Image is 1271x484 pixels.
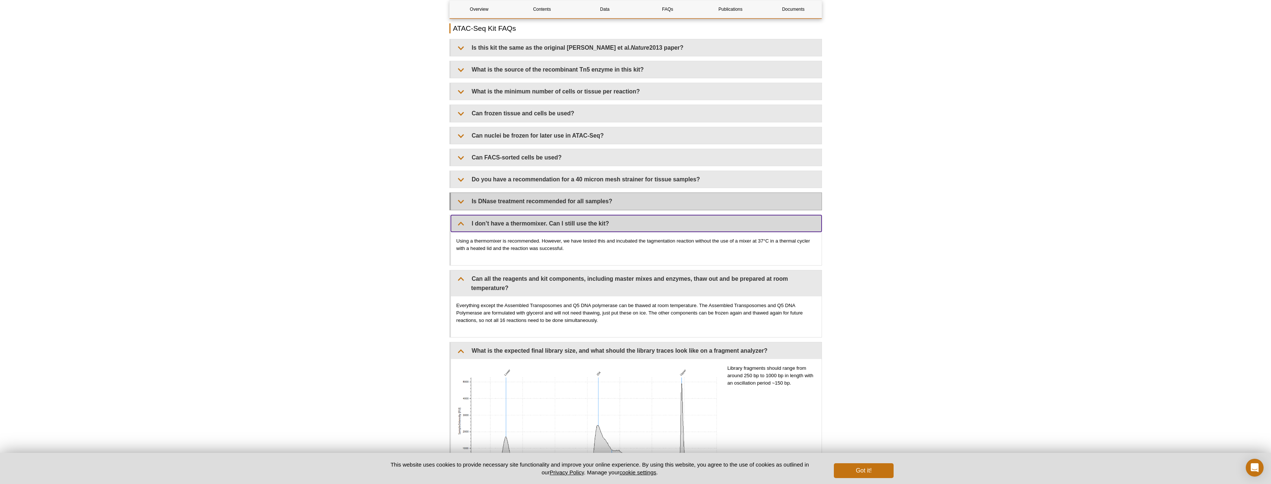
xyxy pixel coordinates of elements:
[550,469,584,475] a: Privacy Policy
[764,0,823,18] a: Documents
[450,0,509,18] a: Overview
[378,461,822,476] p: This website uses cookies to provide necessary site functionality and improve your online experie...
[451,127,822,144] summary: Can nuclei be frozen for later use in ATAC-Seq?
[451,270,822,296] summary: Can all the reagents and kit components, including master mixes and enzymes, thaw out and be prep...
[456,237,816,252] p: Using a thermomixer is recommended. However, we have tested this and incubated the tagmentation r...
[631,45,649,51] em: Nature
[451,61,822,78] summary: What is the source of the recombinant Tn5 enzyme in this kit?
[451,149,822,166] summary: Can FACS-sorted cells be used?
[451,39,822,56] summary: Is this kit the same as the original [PERSON_NAME] et al.Nature2013 paper?
[701,0,760,18] a: Publications
[451,193,822,210] summary: Is DNase treatment recommended for all samples?
[1246,459,1264,477] div: Open Intercom Messenger
[451,171,822,188] summary: Do you have a recommendation for a 40 micron mesh strainer for tissue samples?
[451,342,822,359] summary: What is the expected final library size, and what should the library traces look like on a fragme...
[451,105,822,122] summary: Can frozen tissue and cells be used?
[449,23,822,33] h2: ATAC-Seq Kit FAQs
[834,463,893,478] button: Got it!
[451,215,822,232] summary: I don’t have a thermomixer. Can I still use the kit?
[512,0,571,18] a: Contents
[619,469,656,475] button: cookie settings
[638,0,697,18] a: FAQs
[456,302,816,324] p: Everything except the Assembled Transposomes and Q5 DNA polymerase can be thawed at room temperat...
[575,0,634,18] a: Data
[451,83,822,100] summary: What is the minimum number of cells or tissue per reaction?
[727,365,816,387] p: Library fragments should range from around 250 bp to 1000 bp in length with an oscillation period...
